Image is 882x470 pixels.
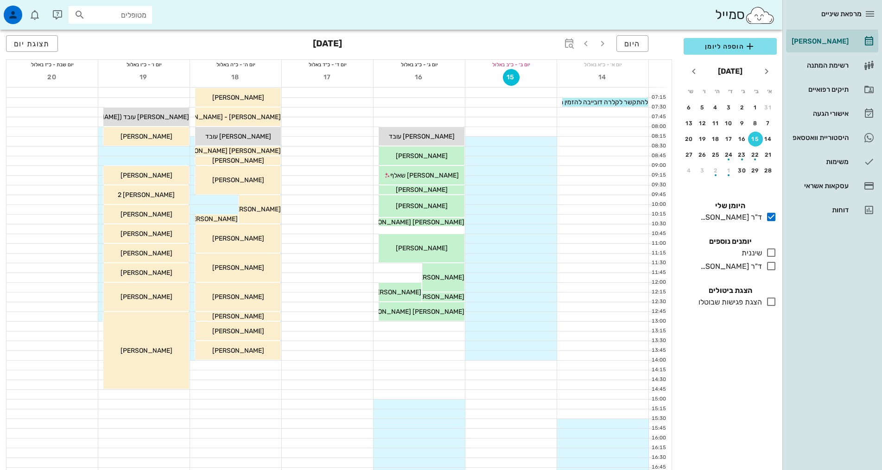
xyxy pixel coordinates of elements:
span: [PERSON_NAME] [369,288,421,296]
div: 8 [748,120,763,127]
button: 16 [735,132,749,146]
span: [PERSON_NAME] [121,249,172,257]
button: 2 [708,163,723,178]
div: 09:00 [649,162,668,170]
div: 11:30 [649,259,668,267]
div: 11:00 [649,240,668,248]
span: [PERSON_NAME] עובד ([PERSON_NAME] עד 12:00) [38,113,189,121]
span: תצוגת יום [14,39,50,48]
div: 14:45 [649,386,668,394]
div: דוחות [790,206,849,214]
th: א׳ [764,83,776,99]
div: ד"ר [PERSON_NAME] [697,261,762,272]
div: 18 [708,136,723,142]
span: [PERSON_NAME] [212,327,264,335]
th: ד׳ [724,83,736,99]
span: 17 [319,73,336,81]
a: [PERSON_NAME] [786,30,878,52]
div: 9 [735,120,749,127]
button: 8 [748,116,763,131]
button: 30 [735,163,749,178]
span: 19 [136,73,152,81]
span: 16 [411,73,428,81]
button: 7 [761,116,776,131]
div: 12:45 [649,308,668,316]
div: 14:30 [649,376,668,384]
span: [PERSON_NAME] [121,347,172,355]
a: תגהיסטוריית וואטסאפ [786,127,878,149]
span: [PERSON_NAME] [412,273,464,281]
span: [PERSON_NAME] עובד [205,133,271,140]
span: [PERSON_NAME] [121,293,172,301]
div: 13:15 [649,327,668,335]
button: 5 [695,100,710,115]
div: עסקאות אשראי [790,182,849,190]
div: 21 [761,152,776,158]
button: 3 [722,100,736,115]
span: [PERSON_NAME] 2 [118,191,175,199]
div: 16:15 [649,444,668,452]
div: 10:00 [649,201,668,209]
button: 4 [708,100,723,115]
div: 3 [722,104,736,111]
div: 15:45 [649,425,668,432]
span: 20 [44,73,61,81]
span: [PERSON_NAME] עובד [389,133,455,140]
div: 11:15 [649,249,668,257]
div: 2 [735,104,749,111]
div: שיננית [738,248,762,259]
button: היום [616,35,648,52]
button: 1 [722,163,736,178]
button: [DATE] [714,62,746,81]
span: [PERSON_NAME] [412,293,464,301]
div: הצגת פגישות שבוטלו [695,297,762,308]
button: 18 [708,132,723,146]
div: 1 [748,104,763,111]
button: 12 [695,116,710,131]
button: 27 [682,147,697,162]
button: חודש הבא [685,63,702,80]
button: 24 [722,147,736,162]
div: 12:00 [649,279,668,286]
div: 24 [722,152,736,158]
div: 13 [682,120,697,127]
button: תצוגת יום [6,35,58,52]
div: היסטוריית וואטסאפ [790,134,849,141]
div: 7 [761,120,776,127]
span: [PERSON_NAME] [PERSON_NAME]' [174,147,281,155]
button: 31 [761,100,776,115]
div: ד"ר [PERSON_NAME] [697,212,762,223]
div: 07:15 [649,94,668,102]
button: 15 [748,132,763,146]
button: 21 [761,147,776,162]
span: הוספה ליומן [691,41,769,52]
div: 28 [761,167,776,174]
div: 3 [695,167,710,174]
span: [PERSON_NAME] [212,94,264,102]
div: 26 [695,152,710,158]
span: [PERSON_NAME] שאלף [390,171,459,179]
div: 08:30 [649,142,668,150]
div: 15:15 [649,405,668,413]
div: 10:45 [649,230,668,238]
span: [PERSON_NAME] [PERSON_NAME] [359,308,464,316]
div: 17 [722,136,736,142]
span: מרפאת שיניים [821,10,862,18]
h4: היומן שלי [684,200,777,211]
div: 09:30 [649,181,668,189]
div: יום ו׳ - כ״ו באלול [98,60,190,69]
th: ב׳ [750,83,762,99]
div: 16:00 [649,434,668,442]
div: 14 [761,136,776,142]
div: 14:00 [649,356,668,364]
span: 15 [503,73,519,81]
div: 27 [682,152,697,158]
div: יום ג׳ - כ״ג באלול [374,60,465,69]
div: רשימת המתנה [790,62,849,69]
div: 13:45 [649,347,668,355]
span: [PERSON_NAME] [212,293,264,301]
button: 6 [682,100,697,115]
div: 08:15 [649,133,668,140]
span: להתקשר לקלרה דובייבה להזמין תור [554,98,648,106]
span: [PERSON_NAME] [212,157,264,165]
